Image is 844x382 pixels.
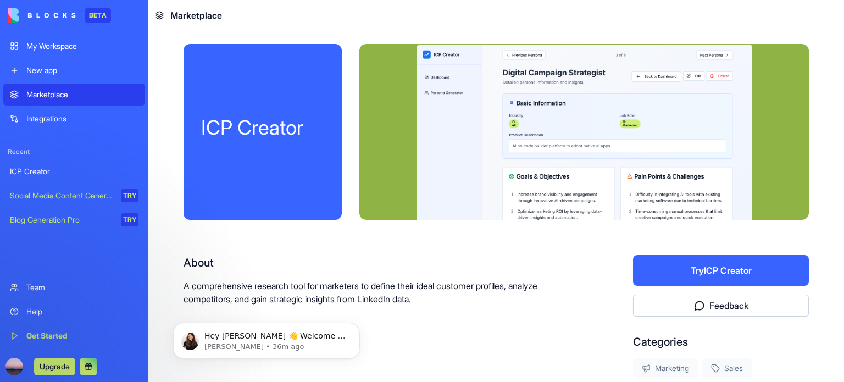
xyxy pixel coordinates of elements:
a: Get Started [3,325,145,347]
span: Marketplace [170,9,222,22]
div: Social Media Content Generator [10,190,113,201]
div: Marketing [633,358,698,378]
button: Feedback [633,295,809,317]
div: Team [26,282,138,293]
div: ICP Creator [201,117,324,139]
div: TRY [121,213,138,226]
button: TryICP Creator [633,255,809,286]
div: My Workspace [26,41,138,52]
a: Help [3,301,145,323]
img: ACg8ocL5v0GBK6HZ7azpCc-4SIfszFcCr_D8vxqRUv2Na9qK6rgagQU=s96-c [5,358,23,375]
div: Sales [702,358,752,378]
div: TRY [121,189,138,202]
p: A comprehensive research tool for marketers to define their ideal customer profiles, analyze comp... [184,279,563,306]
a: Integrations [3,108,145,130]
div: Blog Generation Pro [10,214,113,225]
span: Recent [3,147,145,156]
iframe: Intercom notifications message [157,300,376,377]
div: Help [26,306,138,317]
a: ICP Creator [3,160,145,182]
div: BETA [85,8,111,23]
a: Team [3,276,145,298]
a: Social Media Content GeneratorTRY [3,185,145,207]
a: Marketplace [3,84,145,106]
a: Upgrade [34,361,75,372]
img: logo [8,8,76,23]
div: Get Started [26,330,138,341]
div: ICP Creator [10,166,138,177]
a: BETA [8,8,111,23]
div: Integrations [26,113,138,124]
button: Upgrade [34,358,75,375]
div: Categories [633,334,809,350]
a: New app [3,59,145,81]
div: About [184,255,563,270]
a: My Workspace [3,35,145,57]
div: New app [26,65,138,76]
div: Marketplace [26,89,138,100]
a: Blog Generation ProTRY [3,209,145,231]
